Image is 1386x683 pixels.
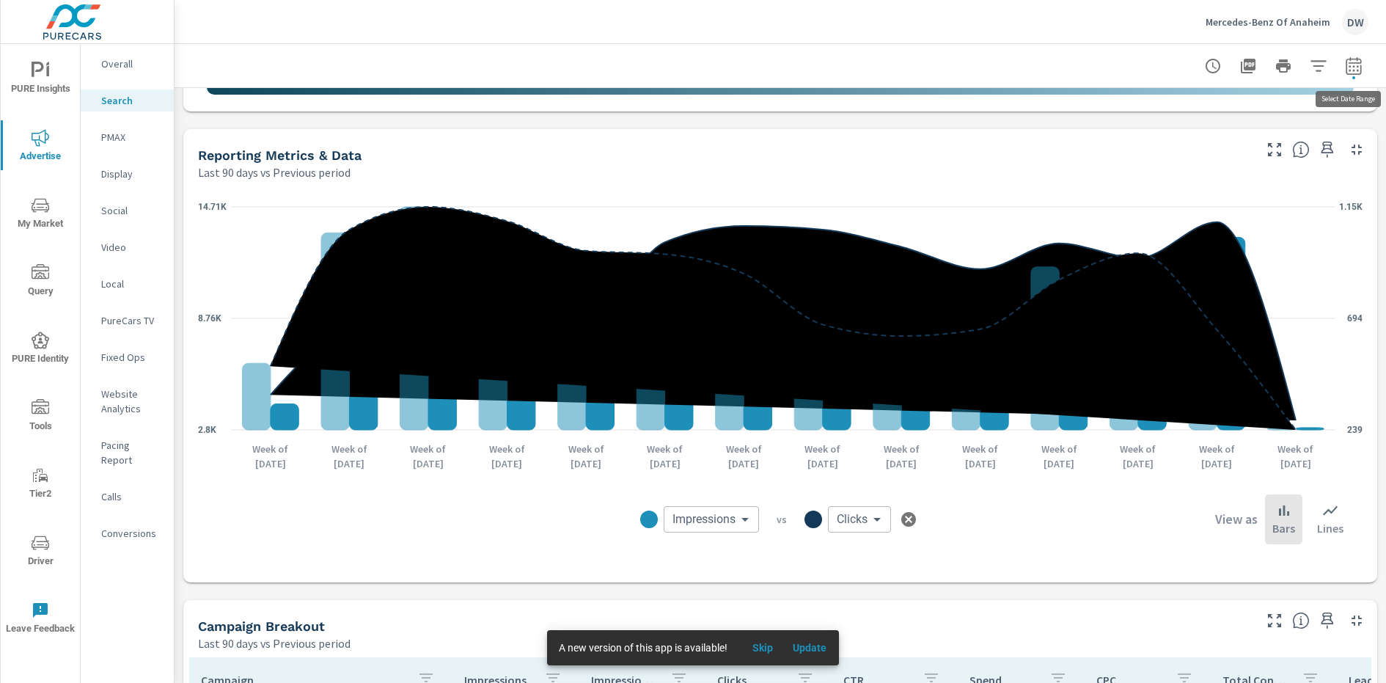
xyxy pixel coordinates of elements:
div: Social [81,200,174,222]
h5: Campaign Breakout [198,618,325,634]
span: PURE Insights [5,62,76,98]
p: Week of [DATE] [1270,442,1321,471]
span: Understand Search data over time and see how metrics compare to each other. [1292,141,1310,158]
span: Impressions [672,512,736,527]
button: Update [786,636,833,660]
text: 1.15K [1339,202,1363,212]
p: PureCars TV [101,313,162,328]
span: Save this to your personalized report [1316,138,1339,161]
p: Week of [DATE] [1191,442,1242,471]
span: This is a summary of Search performance results by campaign. Each column can be sorted. [1292,612,1310,629]
div: Conversions [81,522,174,544]
p: Conversions [101,526,162,541]
span: Tools [5,399,76,435]
text: 239 [1347,425,1363,435]
span: Query [5,264,76,300]
div: Website Analytics [81,383,174,420]
p: Week of [DATE] [797,442,848,471]
div: Display [81,163,174,185]
button: Print Report [1269,51,1298,81]
div: Calls [81,486,174,508]
div: Video [81,236,174,258]
p: Week of [DATE] [323,442,375,471]
p: Display [101,167,162,181]
span: Skip [745,641,780,654]
div: Clicks [828,506,891,533]
p: Social [101,203,162,218]
div: PMAX [81,126,174,148]
p: Week of [DATE] [639,442,691,471]
p: Week of [DATE] [481,442,532,471]
h5: Reporting Metrics & Data [198,147,362,163]
div: Search [81,90,174,112]
p: vs [759,513,804,526]
p: Pacing Report [101,438,162,467]
p: PMAX [101,130,162,145]
text: 14.71K [198,202,227,212]
span: Clicks [837,512,868,527]
p: Week of [DATE] [1112,442,1164,471]
p: Week of [DATE] [403,442,454,471]
button: Apply Filters [1304,51,1333,81]
span: My Market [5,197,76,233]
p: Week of [DATE] [955,442,1006,471]
p: Video [101,240,162,255]
p: Website Analytics [101,387,162,416]
button: Make Fullscreen [1263,609,1286,632]
div: nav menu [1,44,80,651]
span: Driver [5,534,76,570]
text: 2.8K [198,425,216,435]
text: 8.76K [198,313,221,324]
p: Mercedes-Benz Of Anaheim [1206,15,1330,29]
p: Calls [101,489,162,504]
p: Local [101,277,162,291]
div: DW [1342,9,1368,35]
span: Leave Feedback [5,602,76,638]
div: PureCars TV [81,310,174,332]
button: Skip [739,636,786,660]
div: Fixed Ops [81,346,174,368]
p: Last 90 days vs Previous period [198,164,351,181]
span: PURE Identity [5,332,76,368]
button: "Export Report to PDF" [1233,51,1263,81]
div: Overall [81,53,174,75]
div: Impressions [664,506,759,533]
text: 694 [1347,313,1363,324]
p: Week of [DATE] [245,442,296,471]
p: Week of [DATE] [1033,442,1085,471]
span: Update [792,641,827,654]
p: Last 90 days vs Previous period [198,635,351,652]
p: Lines [1317,519,1343,537]
span: Save this to your personalized report [1316,609,1339,632]
div: Pacing Report [81,434,174,471]
p: Fixed Ops [101,350,162,365]
button: Minimize Widget [1345,609,1368,632]
p: Week of [DATE] [560,442,612,471]
button: Make Fullscreen [1263,138,1286,161]
p: Week of [DATE] [876,442,927,471]
span: A new version of this app is available! [559,642,727,654]
span: Advertise [5,129,76,165]
p: Bars [1272,519,1295,537]
p: Week of [DATE] [718,442,769,471]
p: Search [101,93,162,108]
div: Local [81,273,174,295]
p: Overall [101,56,162,71]
h6: View as [1215,512,1258,527]
span: Tier2 [5,467,76,503]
